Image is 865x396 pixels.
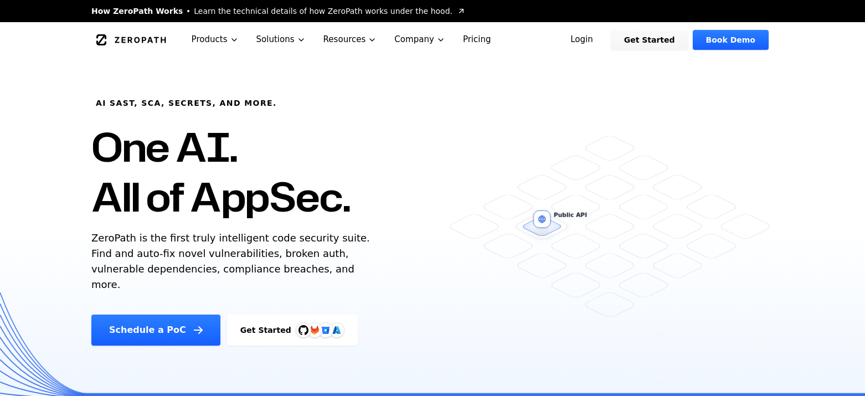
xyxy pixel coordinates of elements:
[194,6,452,17] span: Learn the technical details of how ZeroPath works under the hood.
[298,325,308,335] img: GitHub
[332,326,341,335] img: Azure
[227,315,358,346] a: Get StartedGitHubGitLabAzure
[91,315,220,346] a: Schedule a PoC
[693,30,769,50] a: Book Demo
[91,6,183,17] span: How ZeroPath Works
[183,22,248,57] button: Products
[248,22,315,57] button: Solutions
[454,22,500,57] a: Pricing
[91,122,350,222] h1: One AI. All of AppSec.
[611,30,688,50] a: Get Started
[303,319,326,341] img: GitLab
[91,230,375,292] p: ZeroPath is the first truly intelligent code security suite. Find and auto-fix novel vulnerabilit...
[320,324,332,336] svg: Bitbucket
[385,22,454,57] button: Company
[96,97,277,109] h6: AI SAST, SCA, Secrets, and more.
[557,30,606,50] a: Login
[78,22,787,57] nav: Global
[315,22,386,57] button: Resources
[91,6,466,17] a: How ZeroPath WorksLearn the technical details of how ZeroPath works under the hood.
